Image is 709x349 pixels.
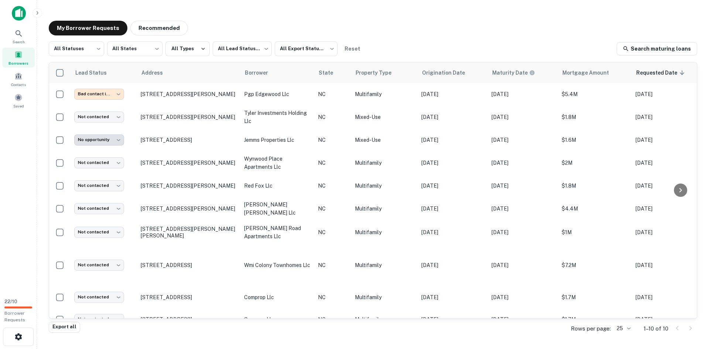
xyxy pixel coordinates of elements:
[418,62,488,83] th: Origination Date
[562,205,628,213] p: $4.4M
[8,60,28,66] span: Borrowers
[491,228,554,236] p: [DATE]
[141,294,237,301] p: [STREET_ADDRESS]
[421,159,484,167] p: [DATE]
[636,228,698,236] p: [DATE]
[491,315,554,324] p: [DATE]
[421,113,484,121] p: [DATE]
[491,293,554,301] p: [DATE]
[244,136,311,144] p: jemms properties llc
[421,315,484,324] p: [DATE]
[244,315,311,324] p: comprop llc
[318,136,347,144] p: NC
[491,159,554,167] p: [DATE]
[562,261,628,269] p: $7.2M
[244,90,311,98] p: pgp edgewood llc
[488,62,558,83] th: Maturity dates displayed may be estimated. Please contact the lender for the most accurate maturi...
[562,68,619,77] span: Mortgage Amount
[617,42,697,55] a: Search maturing loans
[491,261,554,269] p: [DATE]
[75,68,116,77] span: Lead Status
[74,203,124,214] div: Not contacted
[141,137,237,143] p: [STREET_ADDRESS]
[141,114,237,120] p: [STREET_ADDRESS][PERSON_NAME]
[318,261,347,269] p: NC
[137,62,240,83] th: Address
[318,182,347,190] p: NC
[421,136,484,144] p: [DATE]
[244,224,311,240] p: [PERSON_NAME] road apartments llc
[13,103,24,109] span: Saved
[240,62,314,83] th: Borrower
[355,293,414,301] p: Multifamily
[74,227,124,237] div: Not contacted
[351,62,418,83] th: Property Type
[355,261,414,269] p: Multifamily
[632,62,702,83] th: Requested Date
[12,6,26,21] img: capitalize-icon.png
[491,205,554,213] p: [DATE]
[636,159,698,167] p: [DATE]
[318,159,347,167] p: NC
[421,182,484,190] p: [DATE]
[2,26,35,46] div: Search
[49,322,80,333] button: Export all
[275,39,338,58] div: All Export Statuses
[491,90,554,98] p: [DATE]
[318,205,347,213] p: NC
[141,316,237,323] p: [STREET_ADDRESS]
[356,68,401,77] span: Property Type
[314,62,351,83] th: State
[244,201,311,217] p: [PERSON_NAME] [PERSON_NAME] llc
[244,109,311,125] p: tyler investments holding llc
[636,261,698,269] p: [DATE]
[141,182,237,189] p: [STREET_ADDRESS][PERSON_NAME]
[213,39,272,58] div: All Lead Statuses
[2,90,35,110] a: Saved
[74,292,124,302] div: Not contacted
[636,113,698,121] p: [DATE]
[421,205,484,213] p: [DATE]
[2,69,35,89] a: Contacts
[636,136,698,144] p: [DATE]
[491,136,554,144] p: [DATE]
[562,90,628,98] p: $5.4M
[562,136,628,144] p: $1.6M
[74,89,124,99] div: Bad contact info
[74,112,124,122] div: Not contacted
[562,182,628,190] p: $1.8M
[107,39,162,58] div: All States
[571,324,611,333] p: Rows per page:
[491,182,554,190] p: [DATE]
[74,314,124,325] div: Not contacted
[141,205,237,212] p: [STREET_ADDRESS][PERSON_NAME]
[245,68,278,77] span: Borrower
[141,160,237,166] p: [STREET_ADDRESS][PERSON_NAME]
[74,260,124,270] div: Not contacted
[562,113,628,121] p: $1.8M
[11,82,26,88] span: Contacts
[355,228,414,236] p: Multifamily
[562,228,628,236] p: $1M
[318,228,347,236] p: NC
[355,315,414,324] p: Multifamily
[141,226,237,239] p: [STREET_ADDRESS][PERSON_NAME][PERSON_NAME]
[636,205,698,213] p: [DATE]
[4,299,17,304] span: 22 / 10
[636,182,698,190] p: [DATE]
[2,48,35,68] a: Borrowers
[672,290,709,325] iframe: Chat Widget
[74,180,124,191] div: Not contacted
[319,68,343,77] span: State
[355,90,414,98] p: Multifamily
[244,182,311,190] p: red fox llc
[141,91,237,97] p: [STREET_ADDRESS][PERSON_NAME]
[614,323,632,334] div: 25
[4,311,25,322] span: Borrower Requests
[244,261,311,269] p: wmi colony townhomes llc
[355,113,414,121] p: Mixed-Use
[636,315,698,324] p: [DATE]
